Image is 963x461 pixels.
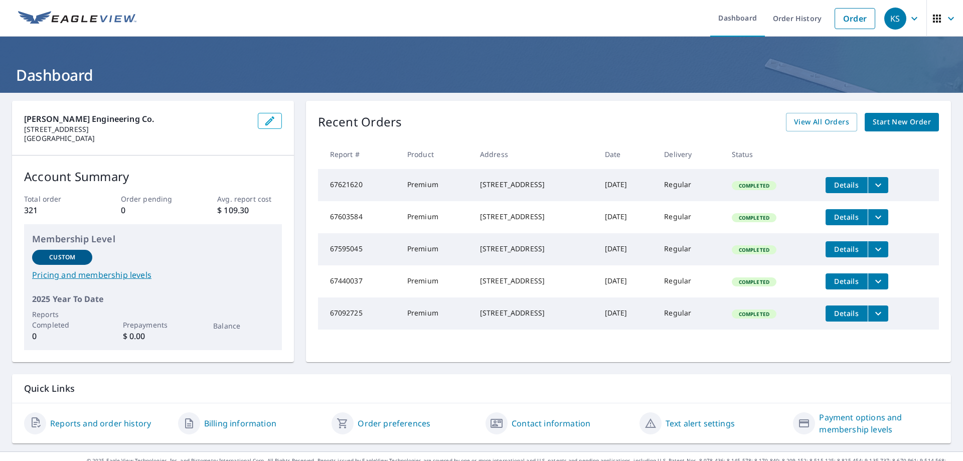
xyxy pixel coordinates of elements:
[832,276,862,286] span: Details
[656,169,723,201] td: Regular
[826,209,868,225] button: detailsBtn-67603584
[399,233,472,265] td: Premium
[656,297,723,330] td: Regular
[121,204,185,216] p: 0
[24,113,250,125] p: [PERSON_NAME] Engineering Co.
[597,233,657,265] td: [DATE]
[868,241,888,257] button: filesDropdownBtn-67595045
[786,113,857,131] a: View All Orders
[832,244,862,254] span: Details
[472,139,597,169] th: Address
[399,139,472,169] th: Product
[832,180,862,190] span: Details
[512,417,590,429] a: Contact information
[24,194,88,204] p: Total order
[733,278,775,285] span: Completed
[832,309,862,318] span: Details
[656,265,723,297] td: Regular
[318,201,399,233] td: 67603584
[597,297,657,330] td: [DATE]
[826,273,868,289] button: detailsBtn-67440037
[123,320,183,330] p: Prepayments
[217,194,281,204] p: Avg. report cost
[794,116,849,128] span: View All Orders
[835,8,875,29] a: Order
[399,265,472,297] td: Premium
[868,273,888,289] button: filesDropdownBtn-67440037
[597,139,657,169] th: Date
[399,297,472,330] td: Premium
[32,309,92,330] p: Reports Completed
[733,311,775,318] span: Completed
[597,201,657,233] td: [DATE]
[868,305,888,322] button: filesDropdownBtn-67092725
[50,417,151,429] a: Reports and order history
[32,293,274,305] p: 2025 Year To Date
[480,180,589,190] div: [STREET_ADDRESS]
[868,209,888,225] button: filesDropdownBtn-67603584
[733,214,775,221] span: Completed
[480,244,589,254] div: [STREET_ADDRESS]
[656,139,723,169] th: Delivery
[480,212,589,222] div: [STREET_ADDRESS]
[49,253,75,262] p: Custom
[12,65,951,85] h1: Dashboard
[318,139,399,169] th: Report #
[597,169,657,201] td: [DATE]
[819,411,939,435] a: Payment options and membership levels
[480,308,589,318] div: [STREET_ADDRESS]
[826,305,868,322] button: detailsBtn-67092725
[24,382,939,395] p: Quick Links
[318,113,402,131] p: Recent Orders
[873,116,931,128] span: Start New Order
[318,297,399,330] td: 67092725
[24,204,88,216] p: 321
[318,265,399,297] td: 67440037
[884,8,906,30] div: KS
[24,168,282,186] p: Account Summary
[24,125,250,134] p: [STREET_ADDRESS]
[832,212,862,222] span: Details
[480,276,589,286] div: [STREET_ADDRESS]
[733,246,775,253] span: Completed
[399,201,472,233] td: Premium
[656,233,723,265] td: Regular
[666,417,735,429] a: Text alert settings
[826,177,868,193] button: detailsBtn-67621620
[318,169,399,201] td: 67621620
[18,11,136,26] img: EV Logo
[733,182,775,189] span: Completed
[32,330,92,342] p: 0
[32,269,274,281] a: Pricing and membership levels
[121,194,185,204] p: Order pending
[217,204,281,216] p: $ 109.30
[358,417,430,429] a: Order preferences
[123,330,183,342] p: $ 0.00
[868,177,888,193] button: filesDropdownBtn-67621620
[399,169,472,201] td: Premium
[318,233,399,265] td: 67595045
[597,265,657,297] td: [DATE]
[865,113,939,131] a: Start New Order
[204,417,276,429] a: Billing information
[32,232,274,246] p: Membership Level
[24,134,250,143] p: [GEOGRAPHIC_DATA]
[213,321,273,331] p: Balance
[656,201,723,233] td: Regular
[826,241,868,257] button: detailsBtn-67595045
[724,139,818,169] th: Status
